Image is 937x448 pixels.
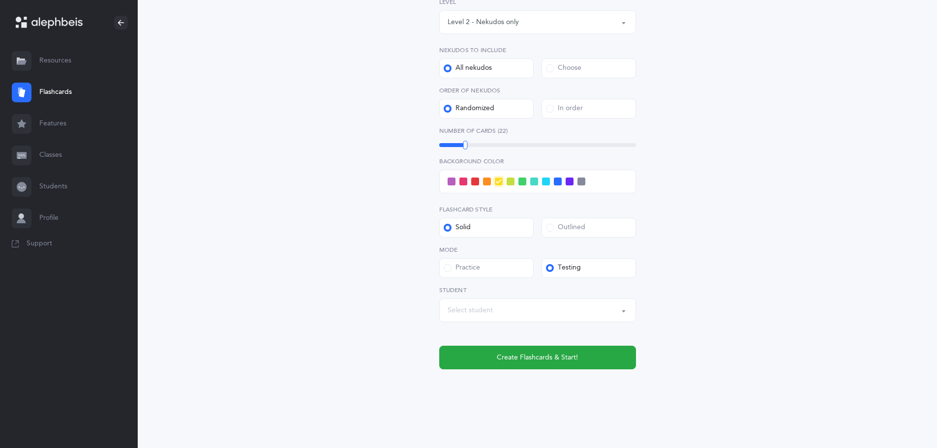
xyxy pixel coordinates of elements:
[439,10,636,34] button: Level 2 - Nekudos only
[439,286,636,295] label: Student
[497,353,578,363] span: Create Flashcards & Start!
[448,17,519,28] div: Level 2 - Nekudos only
[448,305,493,316] div: Select student
[546,104,583,114] div: In order
[439,86,636,95] label: Order of nekudos
[27,239,52,249] span: Support
[439,245,636,254] label: Mode
[444,223,471,233] div: Solid
[439,299,636,322] button: Select student
[444,63,492,73] div: All nekudos
[439,346,636,369] button: Create Flashcards & Start!
[439,126,636,135] label: Number of Cards (22)
[546,63,581,73] div: Choose
[546,263,581,273] div: Testing
[444,263,480,273] div: Practice
[546,223,585,233] div: Outlined
[444,104,494,114] div: Randomized
[439,157,636,166] label: Background color
[439,205,636,214] label: Flashcard Style
[439,46,636,55] label: Nekudos to include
